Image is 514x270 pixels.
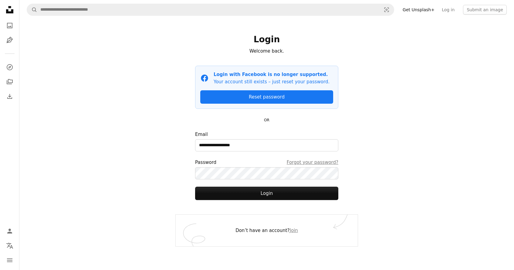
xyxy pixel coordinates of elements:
p: Welcome back. [195,47,338,55]
a: Home — Unsplash [4,4,16,17]
label: Email [195,131,338,151]
button: Search Unsplash [27,4,37,16]
a: Collections [4,76,16,88]
a: Log in [438,5,458,15]
button: Submit an image [463,5,507,15]
a: Explore [4,61,16,73]
a: Get Unsplash+ [399,5,438,15]
div: Don’t have an account? [176,215,358,246]
button: Language [4,240,16,252]
a: Download History [4,90,16,102]
a: Join [290,228,298,233]
a: Reset password [200,90,333,104]
div: Password [195,159,338,166]
a: Photos [4,19,16,32]
a: Illustrations [4,34,16,46]
button: Menu [4,254,16,266]
button: Visual search [379,4,394,16]
p: Login with Facebook is no longer supported. [214,71,330,78]
input: Email [195,139,338,151]
a: Log in / Sign up [4,225,16,237]
form: Find visuals sitewide [27,4,394,16]
h1: Login [195,34,338,45]
small: OR [264,118,269,122]
input: PasswordForgot your password? [195,167,338,179]
p: Your account still exists – just reset your password. [214,78,330,85]
a: Forgot your password? [287,159,338,166]
button: Login [195,187,338,200]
